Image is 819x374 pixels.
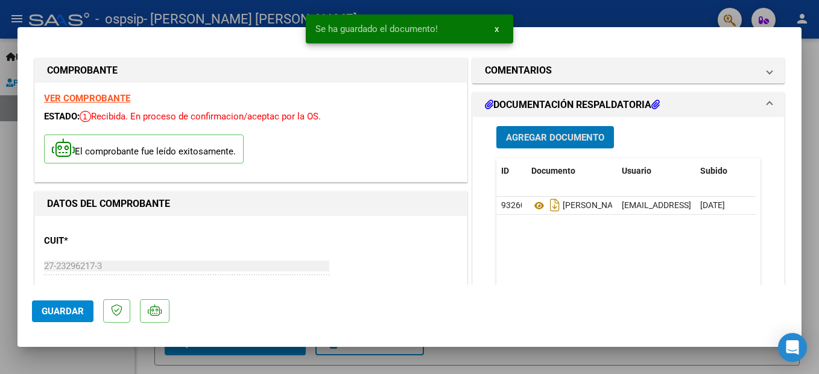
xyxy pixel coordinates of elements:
[473,117,784,367] div: DOCUMENTACIÓN RESPALDATORIA
[531,166,575,176] span: Documento
[44,234,168,248] p: CUIT
[700,200,725,210] span: [DATE]
[700,166,727,176] span: Subido
[42,306,84,317] span: Guardar
[80,111,321,122] span: Recibida. En proceso de confirmacion/aceptac por la OS.
[473,93,784,117] mat-expansion-panel-header: DOCUMENTACIÓN RESPALDATORIA
[47,198,170,209] strong: DATOS DEL COMPROBANTE
[501,166,509,176] span: ID
[496,158,526,184] datatable-header-cell: ID
[47,65,118,76] strong: COMPROBANTE
[756,158,816,184] datatable-header-cell: Acción
[315,23,438,35] span: Se ha guardado el documento!
[485,98,660,112] h1: DOCUMENTACIÓN RESPALDATORIA
[778,333,807,362] div: Open Intercom Messenger
[617,158,695,184] datatable-header-cell: Usuario
[496,126,614,148] button: Agregar Documento
[547,195,563,215] i: Descargar documento
[485,63,552,78] h1: COMENTARIOS
[44,93,130,104] a: VER COMPROBANTE
[506,132,604,143] span: Agregar Documento
[473,59,784,83] mat-expansion-panel-header: COMENTARIOS
[32,300,93,322] button: Guardar
[501,200,525,210] span: 93260
[44,135,244,164] p: El comprobante fue leído exitosamente.
[526,158,617,184] datatable-header-cell: Documento
[485,18,508,40] button: x
[695,158,756,184] datatable-header-cell: Subido
[531,201,627,211] span: [PERSON_NAME]
[495,24,499,34] span: x
[44,111,80,122] span: ESTADO:
[622,166,651,176] span: Usuario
